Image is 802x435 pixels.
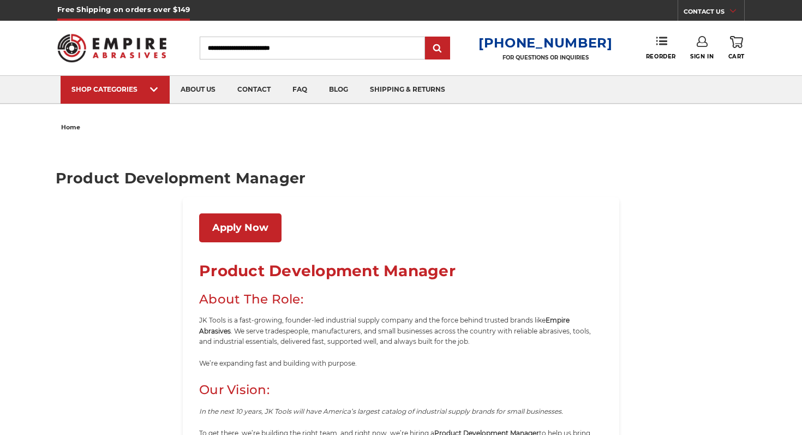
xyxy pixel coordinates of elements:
[690,53,714,60] span: Sign In
[199,259,603,283] h1: Product Development Manager
[728,36,745,60] a: Cart
[199,315,603,347] p: JK Tools is a fast-growing, founder-led industrial supply company and the force behind trusted br...
[318,76,359,104] a: blog
[282,76,318,104] a: faq
[199,407,563,415] i: In the next 10 years, JK Tools will have America’s largest catalog of industrial supply brands fo...
[359,76,456,104] a: shipping & returns
[427,38,448,59] input: Submit
[199,316,570,335] b: Empire Abrasives
[57,27,166,69] img: Empire Abrasives
[199,358,603,368] p: We’re expanding fast and building with purpose.
[199,380,603,400] h2: Our Vision:
[71,85,159,93] div: SHOP CATEGORIES
[199,289,603,309] h2: About The Role:
[478,35,613,51] a: [PHONE_NUMBER]
[646,36,676,59] a: Reorder
[61,123,80,131] span: home
[684,5,744,21] a: CONTACT US
[56,171,747,186] h1: Product Development Manager
[170,76,226,104] a: about us
[478,54,613,61] p: FOR QUESTIONS OR INQUIRIES
[728,53,745,60] span: Cart
[226,76,282,104] a: contact
[199,213,282,242] a: Apply Now
[646,53,676,60] span: Reorder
